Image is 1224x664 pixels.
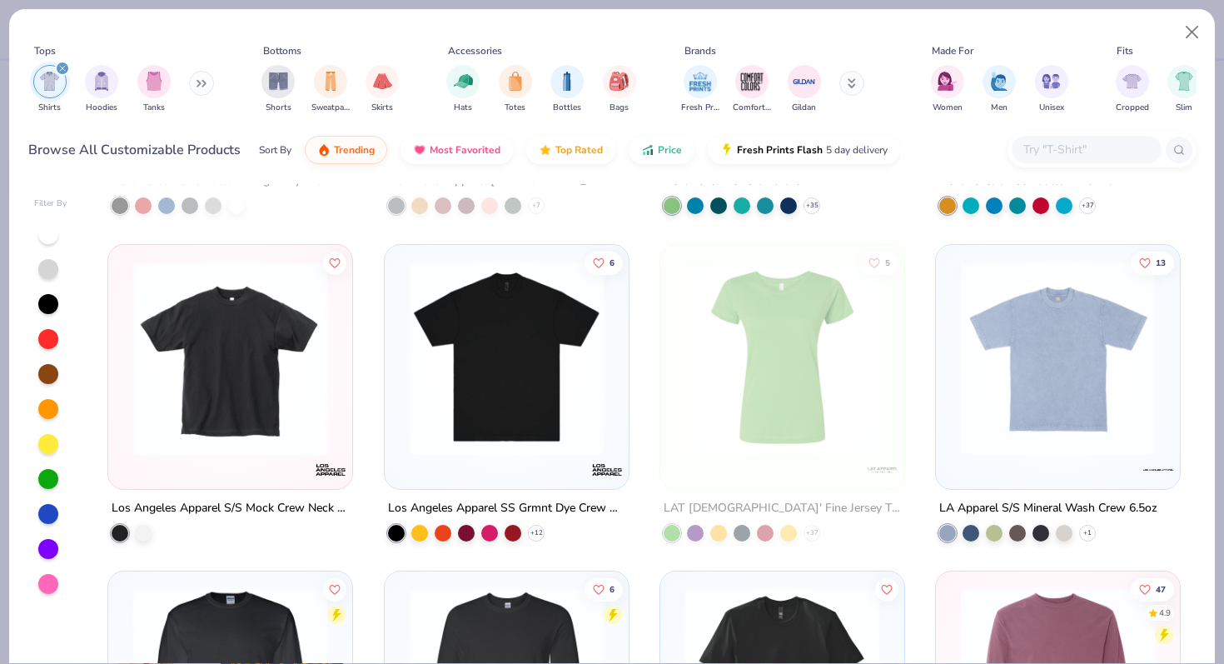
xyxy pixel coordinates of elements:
button: filter button [931,65,964,114]
span: + 35 [805,201,818,211]
button: Trending [305,136,387,164]
button: filter button [366,65,399,114]
img: LA Apparel logo [1142,453,1175,487]
div: Tops [34,43,56,58]
span: Gildan [792,102,816,114]
img: cd87ce7e-6e99-4feb-bb67-a47fc5cbd8c5 [125,261,336,455]
div: filter for Bags [603,65,636,114]
button: Like [1131,251,1174,274]
span: Comfort Colors [733,102,771,114]
button: filter button [681,65,719,114]
span: 13 [1156,258,1166,267]
button: filter button [1116,65,1149,114]
span: Trending [334,143,375,157]
button: Like [323,577,346,601]
img: Los Angeles Apparel logo [590,453,624,487]
div: filter for Skirts [366,65,399,114]
div: Filter By [34,197,67,210]
img: 8b257b44-ba49-4508-96af-40497057ffe6 [953,261,1163,455]
div: filter for Totes [499,65,532,114]
button: Like [584,577,622,601]
div: filter for Shorts [261,65,295,114]
span: 6 [609,585,614,593]
div: filter for Bottles [550,65,584,114]
button: filter button [733,65,771,114]
div: filter for Hoodies [85,65,118,114]
div: Brands [684,43,716,58]
img: Bags Image [610,72,628,91]
span: Shorts [266,102,291,114]
span: Shirts [38,102,61,114]
img: eaef29dc-0bd3-447b-9d0f-64bbc8483868 [888,261,1098,455]
img: Cropped Image [1122,72,1142,91]
span: + 37 [1082,201,1094,211]
span: Hoodies [86,102,117,114]
button: Like [323,251,346,274]
span: 5 day delivery [826,141,888,160]
img: Hoodies Image [92,72,111,91]
div: 4.9 [1159,607,1171,619]
button: Like [584,251,622,274]
div: filter for Tanks [137,65,171,114]
button: Like [875,577,898,601]
span: Women [933,102,963,114]
img: trending.gif [317,143,331,157]
button: Fresh Prints Flash5 day delivery [708,136,900,164]
span: Tanks [143,102,165,114]
span: Top Rated [555,143,603,157]
img: Skirts Image [373,72,392,91]
img: Totes Image [506,72,525,91]
button: filter button [550,65,584,114]
span: Unisex [1039,102,1064,114]
span: Hats [454,102,472,114]
button: Close [1177,17,1208,48]
img: d5649f4e-aee5-47e3-92ae-bd50963b5580 [677,261,888,455]
span: 5 [885,258,890,267]
span: Fresh Prints [681,102,719,114]
img: Women Image [938,72,957,91]
div: filter for Comfort Colors [733,65,771,114]
button: filter button [1035,65,1068,114]
span: Slim [1176,102,1192,114]
button: filter button [137,65,171,114]
img: flash.gif [720,143,734,157]
div: filter for Slim [1167,65,1201,114]
img: Hats Image [454,72,473,91]
button: Like [1131,577,1174,601]
span: Fresh Prints Flash [737,143,823,157]
button: filter button [261,65,295,114]
button: Most Favorited [401,136,513,164]
div: filter for Fresh Prints [681,65,719,114]
div: filter for Men [983,65,1016,114]
button: filter button [603,65,636,114]
div: Sort By [259,142,291,157]
span: + 12 [530,528,542,538]
img: Men Image [990,72,1008,91]
button: filter button [499,65,532,114]
button: Price [629,136,694,164]
div: Fits [1117,43,1133,58]
button: filter button [788,65,821,114]
div: Made For [932,43,973,58]
div: LAT [DEMOGRAPHIC_DATA]' Fine Jersey T-Shirt [664,498,901,519]
span: Totes [505,102,525,114]
img: TopRated.gif [539,143,552,157]
button: filter button [446,65,480,114]
img: Shorts Image [269,72,288,91]
div: filter for Unisex [1035,65,1068,114]
img: 13d055fe-83d1-499d-af48-bbc1724d694e [401,261,612,455]
div: Bottoms [263,43,301,58]
img: c2b5e17a-8c92-4ba0-a458-a3c7a605d09d [612,261,823,455]
div: filter for Hats [446,65,480,114]
img: Gildan Image [792,69,817,94]
div: Los Angeles Apparel SS Grmnt Dye Crew Neck 6.5oz [388,498,625,519]
span: Sweatpants [311,102,350,114]
img: Fresh Prints Image [688,69,713,94]
button: filter button [33,65,67,114]
div: LA Apparel S/S Mineral Wash Crew 6.5oz [939,498,1157,519]
span: Price [658,143,682,157]
div: Browse All Customizable Products [28,140,241,160]
span: Bags [610,102,629,114]
div: filter for Cropped [1116,65,1149,114]
span: Most Favorited [430,143,500,157]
